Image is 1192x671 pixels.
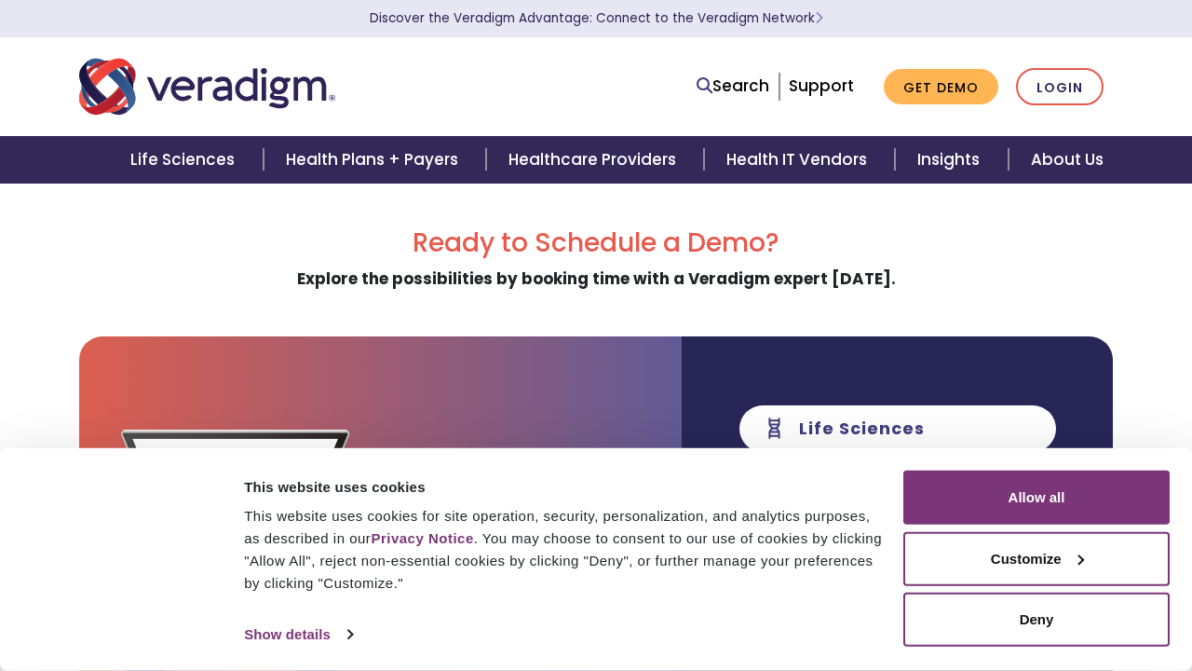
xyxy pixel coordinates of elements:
[371,530,473,546] a: Privacy Notice
[79,227,1113,259] h2: Ready to Schedule a Demo?
[903,593,1170,647] button: Deny
[1009,136,1126,184] a: About Us
[903,531,1170,585] button: Customize
[789,75,854,97] a: Support
[108,136,263,184] a: Life Sciences
[903,471,1170,525] button: Allow all
[244,505,882,595] div: This website uses cookies for site operation, security, personalization, and analytics purposes, ...
[244,621,352,649] a: Show details
[884,69,998,105] a: Get Demo
[486,136,704,184] a: Healthcare Providers
[244,475,882,498] div: This website uses cookies
[815,9,823,27] span: Learn More
[704,136,895,184] a: Health IT Vendors
[895,136,1008,184] a: Insights
[370,9,823,27] a: Discover the Veradigm Advantage: Connect to the Veradigm NetworkLearn More
[697,74,769,99] a: Search
[264,136,486,184] a: Health Plans + Payers
[297,267,896,290] strong: Explore the possibilities by booking time with a Veradigm expert [DATE].
[79,56,335,117] img: Veradigm logo
[1016,68,1104,106] a: Login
